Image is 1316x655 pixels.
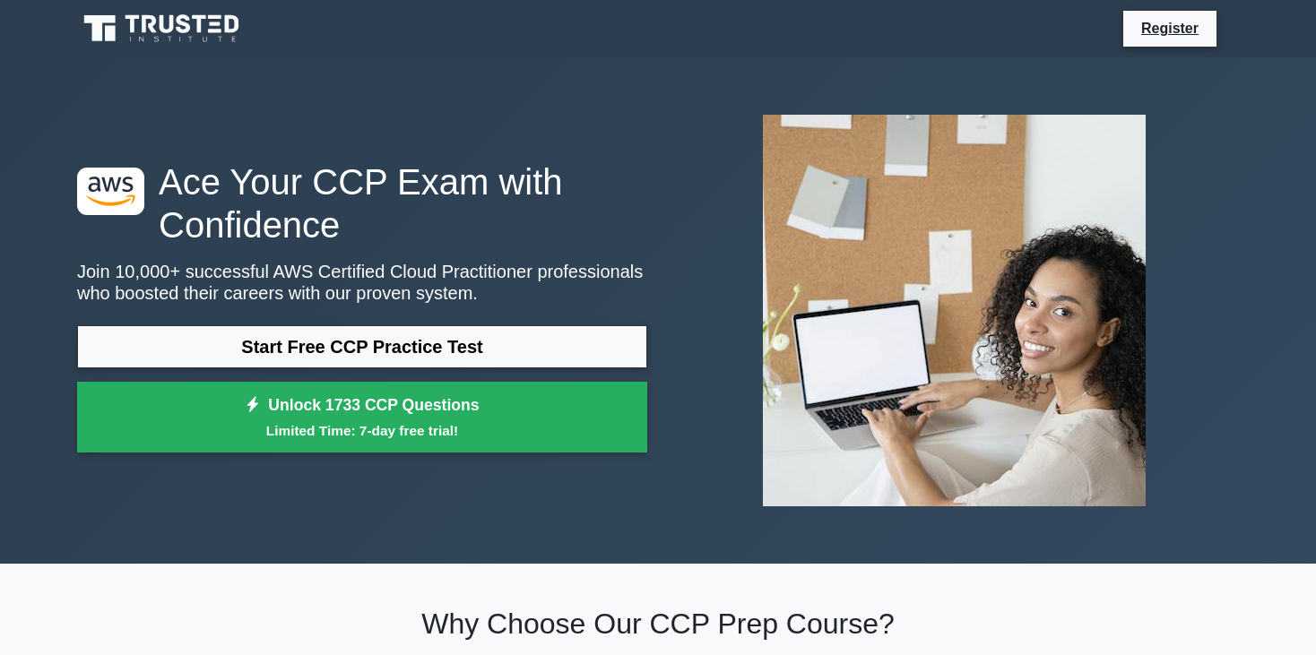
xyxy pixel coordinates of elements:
h1: Ace Your CCP Exam with Confidence [77,160,647,246]
small: Limited Time: 7-day free trial! [100,420,625,441]
p: Join 10,000+ successful AWS Certified Cloud Practitioner professionals who boosted their careers ... [77,261,647,304]
h2: Why Choose Our CCP Prep Course? [77,607,1239,641]
a: Start Free CCP Practice Test [77,325,647,368]
a: Register [1130,17,1209,39]
a: Unlock 1733 CCP QuestionsLimited Time: 7-day free trial! [77,382,647,453]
